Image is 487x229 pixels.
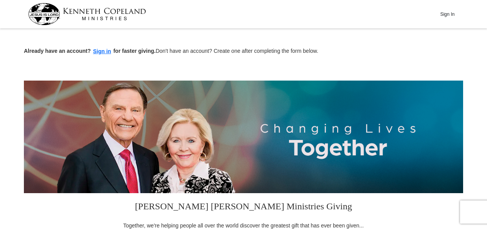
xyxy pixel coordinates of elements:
p: Don't have an account? Create one after completing the form below. [24,47,463,56]
button: Sign In [436,8,459,20]
h3: [PERSON_NAME] [PERSON_NAME] Ministries Giving [118,193,369,222]
strong: Already have an account? for faster giving. [24,48,156,54]
img: kcm-header-logo.svg [28,3,146,25]
button: Sign in [91,47,114,56]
